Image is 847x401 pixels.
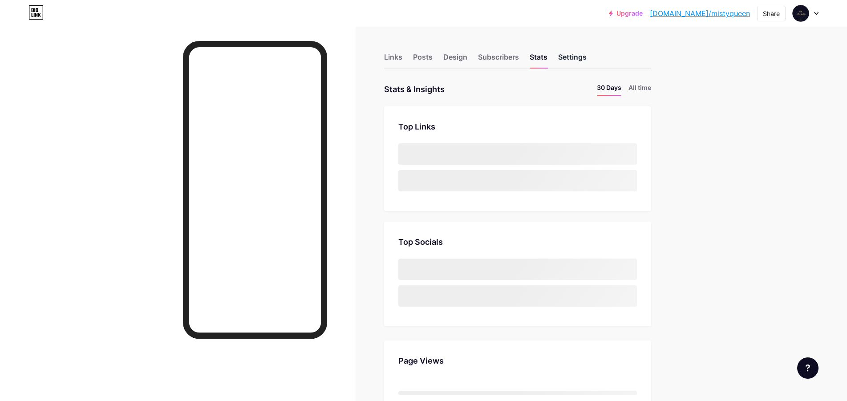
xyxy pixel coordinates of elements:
[530,52,547,68] div: Stats
[558,52,587,68] div: Settings
[792,5,809,22] img: mprauto
[478,52,519,68] div: Subscribers
[398,236,637,248] div: Top Socials
[628,83,651,96] li: All time
[398,121,637,133] div: Top Links
[763,9,780,18] div: Share
[609,10,643,17] a: Upgrade
[384,52,402,68] div: Links
[650,8,750,19] a: [DOMAIN_NAME]/mistyqueen
[597,83,621,96] li: 30 Days
[384,83,445,96] div: Stats & Insights
[413,52,433,68] div: Posts
[398,355,637,367] div: Page Views
[443,52,467,68] div: Design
